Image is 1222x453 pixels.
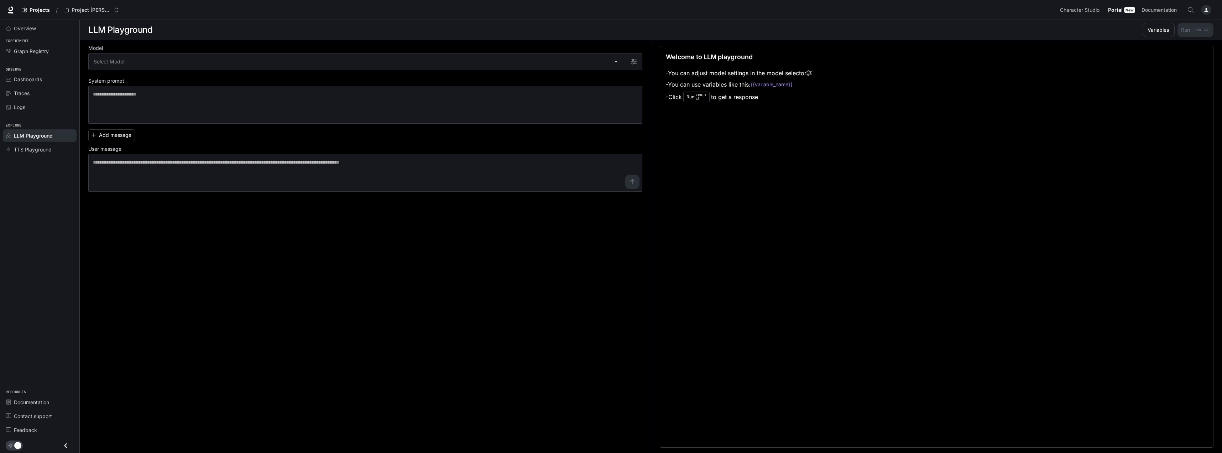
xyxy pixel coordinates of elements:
[3,129,77,142] a: LLM Playground
[88,129,135,141] button: Add message
[94,58,124,65] span: Select Model
[14,441,21,449] span: Dark mode toggle
[3,45,77,57] a: Graph Registry
[751,81,793,88] code: {{variable_name}}
[72,7,111,13] p: Project [PERSON_NAME]
[14,412,52,420] span: Contact support
[666,79,812,90] li: - You can use variables like this:
[61,3,122,17] button: Open workspace menu
[696,93,706,97] p: CTRL +
[14,76,42,83] span: Dashboards
[3,396,77,408] a: Documentation
[1184,3,1198,17] button: Open Command Menu
[1142,6,1177,15] span: Documentation
[14,132,53,139] span: LLM Playground
[1060,6,1100,15] span: Character Studio
[666,52,753,62] p: Welcome to LLM playground
[683,92,710,102] div: Run
[1142,23,1175,37] button: Variables
[3,87,77,99] a: Traces
[666,67,812,79] li: - You can adjust model settings in the model selector
[14,146,52,153] span: TTS Playground
[1057,3,1104,17] a: Character Studio
[1139,3,1182,17] a: Documentation
[696,93,706,101] p: ⏎
[14,103,25,111] span: Logs
[14,89,30,97] span: Traces
[3,424,77,436] a: Feedback
[58,438,74,453] button: Close drawer
[3,143,77,156] a: TTS Playground
[88,146,121,151] p: User message
[19,3,53,17] a: Go to projects
[1105,3,1138,17] a: PortalNew
[30,7,50,13] span: Projects
[3,73,77,86] a: Dashboards
[88,46,103,51] p: Model
[1124,7,1135,13] div: New
[3,410,77,422] a: Contact support
[3,101,77,113] a: Logs
[88,23,152,37] h1: LLM Playground
[89,53,625,70] div: Select Model
[14,398,49,406] span: Documentation
[14,25,36,32] span: Overview
[14,47,49,55] span: Graph Registry
[53,6,61,14] div: /
[3,22,77,35] a: Overview
[88,78,124,83] p: System prompt
[1108,6,1123,15] span: Portal
[666,90,812,104] li: - Click to get a response
[14,426,37,434] span: Feedback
